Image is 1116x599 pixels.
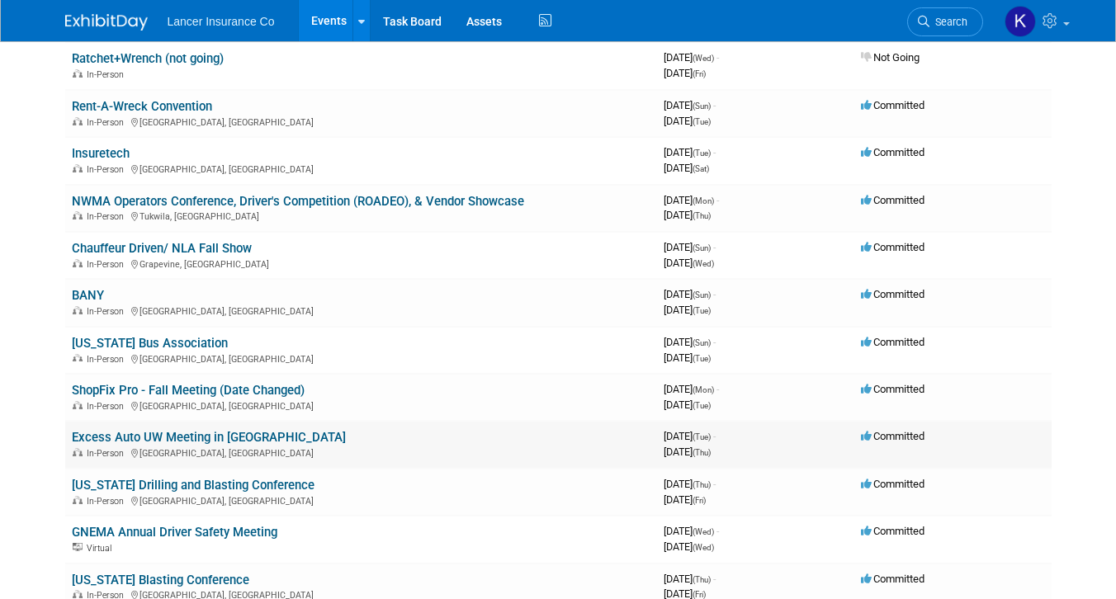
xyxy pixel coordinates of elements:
[693,496,706,505] span: (Fri)
[664,67,706,79] span: [DATE]
[664,209,711,221] span: [DATE]
[693,211,711,220] span: (Thu)
[693,306,711,315] span: (Tue)
[72,241,252,256] a: Chauffeur Driven/ NLA Fall Show
[72,446,650,459] div: [GEOGRAPHIC_DATA], [GEOGRAPHIC_DATA]
[72,351,650,365] div: [GEOGRAPHIC_DATA], [GEOGRAPHIC_DATA]
[87,448,129,459] span: In-Person
[73,306,83,314] img: In-Person Event
[716,383,719,395] span: -
[664,162,709,174] span: [DATE]
[72,115,650,128] div: [GEOGRAPHIC_DATA], [GEOGRAPHIC_DATA]
[73,354,83,362] img: In-Person Event
[72,478,314,493] a: [US_STATE] Drilling and Blasting Conference
[72,573,249,587] a: [US_STATE] Blasting Conference
[664,194,719,206] span: [DATE]
[907,7,983,36] a: Search
[693,149,711,158] span: (Tue)
[693,338,711,347] span: (Sun)
[664,304,711,316] span: [DATE]
[713,99,716,111] span: -
[716,194,719,206] span: -
[693,590,706,599] span: (Fri)
[87,354,129,365] span: In-Person
[73,259,83,267] img: In-Person Event
[73,211,83,219] img: In-Person Event
[168,15,275,28] span: Lancer Insurance Co
[664,351,711,364] span: [DATE]
[664,257,714,269] span: [DATE]
[713,146,716,158] span: -
[713,573,716,585] span: -
[693,117,711,126] span: (Tue)
[664,99,716,111] span: [DATE]
[861,478,924,490] span: Committed
[664,446,711,458] span: [DATE]
[664,573,716,585] span: [DATE]
[861,146,924,158] span: Committed
[87,306,129,317] span: In-Person
[72,430,346,445] a: Excess Auto UW Meeting in [GEOGRAPHIC_DATA]
[713,478,716,490] span: -
[87,259,129,270] span: In-Person
[664,146,716,158] span: [DATE]
[72,399,650,412] div: [GEOGRAPHIC_DATA], [GEOGRAPHIC_DATA]
[72,493,650,507] div: [GEOGRAPHIC_DATA], [GEOGRAPHIC_DATA]
[73,496,83,504] img: In-Person Event
[72,51,224,66] a: Ratchet+Wrench (not going)
[693,196,714,205] span: (Mon)
[929,16,967,28] span: Search
[65,14,148,31] img: ExhibitDay
[713,336,716,348] span: -
[664,288,716,300] span: [DATE]
[72,383,305,398] a: ShopFix Pro - Fall Meeting (Date Changed)
[693,575,711,584] span: (Thu)
[693,432,711,441] span: (Tue)
[73,448,83,456] img: In-Person Event
[861,336,924,348] span: Committed
[861,51,920,64] span: Not Going
[693,527,714,536] span: (Wed)
[693,54,714,63] span: (Wed)
[87,401,129,412] span: In-Person
[1005,6,1036,37] img: Kimberly Ochs
[664,115,711,127] span: [DATE]
[87,211,129,222] span: In-Person
[664,478,716,490] span: [DATE]
[693,401,711,410] span: (Tue)
[861,525,924,537] span: Committed
[693,448,711,457] span: (Thu)
[72,525,277,540] a: GNEMA Annual Driver Safety Meeting
[72,146,130,161] a: Insuretech
[693,480,711,489] span: (Thu)
[73,590,83,598] img: In-Person Event
[72,162,650,175] div: [GEOGRAPHIC_DATA], [GEOGRAPHIC_DATA]
[693,259,714,268] span: (Wed)
[861,241,924,253] span: Committed
[713,288,716,300] span: -
[664,383,719,395] span: [DATE]
[73,117,83,125] img: In-Person Event
[664,51,719,64] span: [DATE]
[693,101,711,111] span: (Sun)
[693,69,706,78] span: (Fri)
[861,99,924,111] span: Committed
[664,399,711,411] span: [DATE]
[861,194,924,206] span: Committed
[664,540,714,553] span: [DATE]
[87,543,116,554] span: Virtual
[716,525,719,537] span: -
[861,573,924,585] span: Committed
[861,288,924,300] span: Committed
[87,164,129,175] span: In-Person
[861,383,924,395] span: Committed
[72,304,650,317] div: [GEOGRAPHIC_DATA], [GEOGRAPHIC_DATA]
[693,164,709,173] span: (Sat)
[72,99,212,114] a: Rent-A-Wreck Convention
[693,290,711,299] span: (Sun)
[693,543,714,552] span: (Wed)
[713,241,716,253] span: -
[664,525,719,537] span: [DATE]
[73,401,83,409] img: In-Person Event
[713,430,716,442] span: -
